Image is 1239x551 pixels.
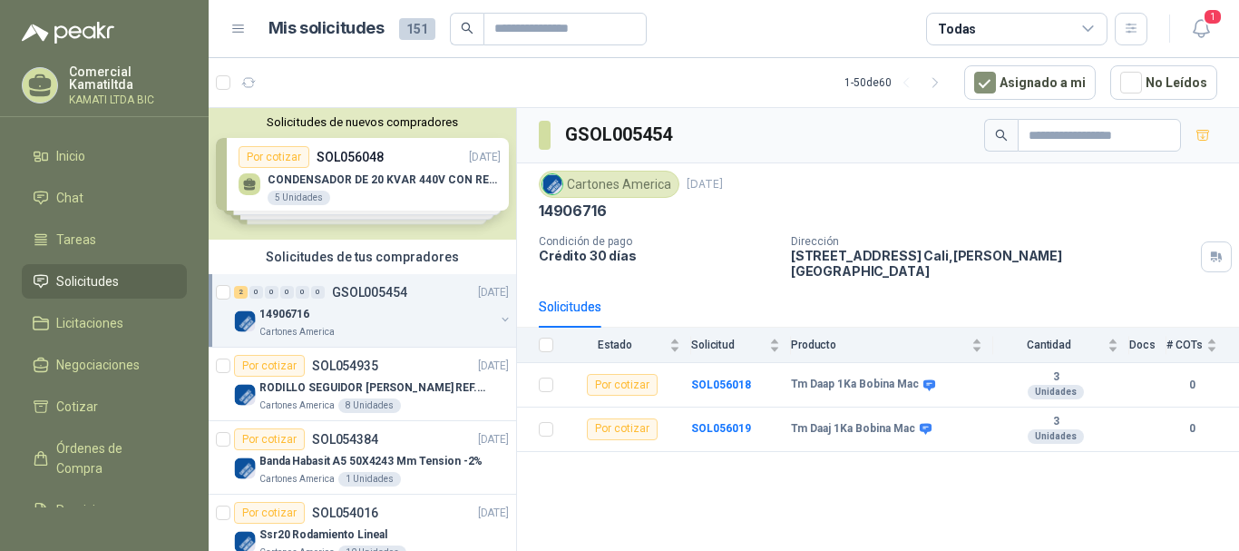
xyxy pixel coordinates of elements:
[209,108,516,240] div: Solicitudes de nuevos compradoresPor cotizarSOL056048[DATE] CONDENSADOR DE 20 KVAR 440V CON RESIS...
[1203,8,1223,25] span: 1
[209,421,516,495] a: Por cotizarSOL054384[DATE] Company LogoBanda Habasit A5 50X4243 Mm Tension -2%Cartones America1 U...
[791,339,968,351] span: Producto
[234,281,512,339] a: 2 0 0 0 0 0 GSOL005454[DATE] Company Logo14906716Cartones America
[69,65,187,91] p: Comercial Kamatiltda
[280,286,294,299] div: 0
[1129,328,1166,363] th: Docs
[296,286,309,299] div: 0
[691,328,791,363] th: Solicitud
[56,313,123,333] span: Licitaciones
[587,374,658,396] div: Por cotizar
[687,176,723,193] p: [DATE]
[791,248,1194,279] p: [STREET_ADDRESS] Cali , [PERSON_NAME][GEOGRAPHIC_DATA]
[539,171,679,198] div: Cartones America
[216,115,509,129] button: Solicitudes de nuevos compradores
[993,415,1118,429] b: 3
[234,502,305,524] div: Por cotizar
[69,94,187,105] p: KAMATI LTDA BIC
[993,370,1118,385] b: 3
[478,431,509,448] p: [DATE]
[259,379,485,397] p: RODILLO SEGUIDOR [PERSON_NAME] REF. NATV-17-PPA [PERSON_NAME]
[1110,65,1217,100] button: No Leídos
[539,235,776,248] p: Condición de pago
[209,240,516,274] div: Solicitudes de tus compradores
[691,379,751,391] a: SOL056018
[1185,13,1217,45] button: 1
[993,328,1129,363] th: Cantidad
[259,453,483,470] p: Banda Habasit A5 50X4243 Mm Tension -2%
[338,472,401,487] div: 1 Unidades
[995,129,1008,142] span: search
[791,378,919,392] b: Tm Daap 1Ka Bobina Mac
[22,139,187,173] a: Inicio
[564,339,666,351] span: Estado
[542,174,562,194] img: Company Logo
[56,230,96,250] span: Tareas
[478,284,509,301] p: [DATE]
[234,286,248,299] div: 2
[22,389,187,424] a: Cotizar
[791,235,1194,248] p: Dirección
[791,328,993,363] th: Producto
[56,438,170,478] span: Órdenes de Compra
[691,339,766,351] span: Solicitud
[338,398,401,413] div: 8 Unidades
[1028,429,1084,444] div: Unidades
[312,433,378,446] p: SOL054384
[564,328,691,363] th: Estado
[312,507,378,519] p: SOL054016
[22,264,187,299] a: Solicitudes
[22,493,187,527] a: Remisiones
[268,15,385,42] h1: Mis solicitudes
[993,339,1104,351] span: Cantidad
[265,286,278,299] div: 0
[234,310,256,332] img: Company Logo
[844,68,950,97] div: 1 - 50 de 60
[234,428,305,450] div: Por cotizar
[478,358,509,375] p: [DATE]
[22,348,187,382] a: Negociaciones
[1166,420,1217,438] b: 0
[259,398,335,413] p: Cartones America
[56,188,83,208] span: Chat
[259,306,309,323] p: 14906716
[478,505,509,522] p: [DATE]
[1166,377,1217,394] b: 0
[565,121,675,149] h3: GSOL005454
[539,248,776,263] p: Crédito 30 días
[332,286,407,299] p: GSOL005454
[209,348,516,421] a: Por cotizarSOL054935[DATE] Company LogoRODILLO SEGUIDOR [PERSON_NAME] REF. NATV-17-PPA [PERSON_NA...
[56,271,119,291] span: Solicitudes
[259,526,387,544] p: Ssr20 Rodamiento Lineal
[22,22,114,44] img: Logo peakr
[234,384,256,406] img: Company Logo
[259,325,335,339] p: Cartones America
[56,355,140,375] span: Negociaciones
[22,306,187,340] a: Licitaciones
[22,431,187,486] a: Órdenes de Compra
[312,359,378,372] p: SOL054935
[539,202,607,221] p: 14906716
[249,286,263,299] div: 0
[259,472,335,487] p: Cartones America
[791,422,915,437] b: Tm Daaj 1Ka Bobina Mac
[964,65,1096,100] button: Asignado a mi
[22,222,187,257] a: Tareas
[234,355,305,377] div: Por cotizar
[1166,339,1203,351] span: # COTs
[1028,385,1084,399] div: Unidades
[399,18,435,40] span: 151
[234,458,256,479] img: Company Logo
[56,146,85,166] span: Inicio
[691,422,751,435] a: SOL056019
[539,297,601,317] div: Solicitudes
[938,19,976,39] div: Todas
[22,181,187,215] a: Chat
[56,500,123,520] span: Remisiones
[461,22,473,34] span: search
[1166,328,1239,363] th: # COTs
[587,418,658,440] div: Por cotizar
[56,397,98,417] span: Cotizar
